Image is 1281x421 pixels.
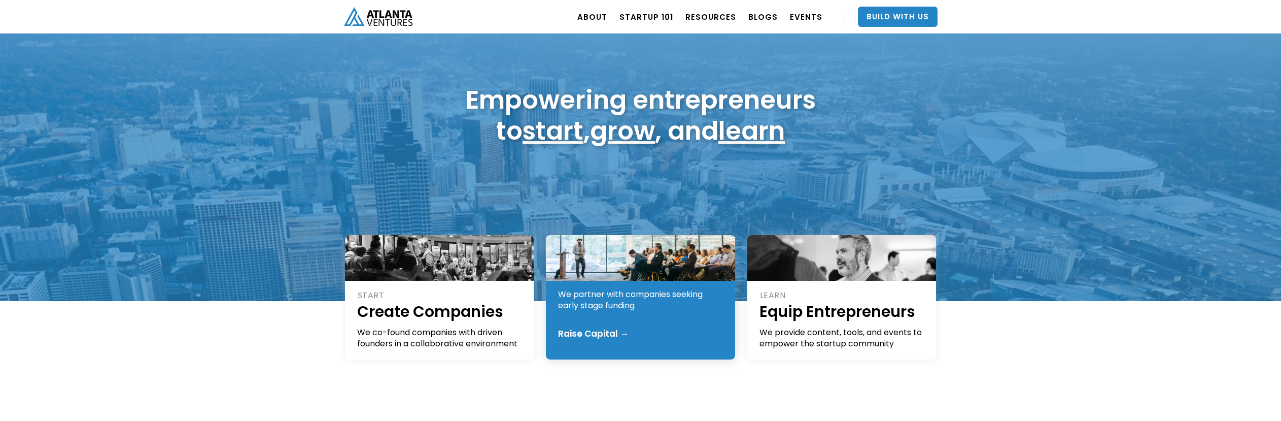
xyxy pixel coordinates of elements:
[759,327,925,349] div: We provide content, tools, and events to empower the startup community
[748,3,778,31] a: BLOGS
[718,113,785,149] a: learn
[577,3,607,31] a: ABOUT
[858,7,938,27] a: Build With Us
[685,3,736,31] a: RESOURCES
[345,235,534,360] a: STARTCreate CompaniesWe co-found companies with driven founders in a collaborative environment
[619,3,673,31] a: Startup 101
[523,113,583,149] a: start
[546,235,735,360] a: GROWFund FoundersWe partner with companies seeking early stage fundingRaise Capital →
[558,263,724,284] h1: Fund Founders
[558,329,629,339] div: Raise Capital →
[466,84,816,146] h1: Empowering entrepreneurs to , , and
[590,113,655,149] a: grow
[790,3,822,31] a: EVENTS
[357,327,523,349] div: We co-found companies with driven founders in a collaborative environment
[759,301,925,322] h1: Equip Entrepreneurs
[747,235,937,360] a: LEARNEquip EntrepreneursWe provide content, tools, and events to empower the startup community
[358,290,523,301] div: START
[357,301,523,322] h1: Create Companies
[760,290,925,301] div: LEARN
[558,289,724,311] div: We partner with companies seeking early stage funding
